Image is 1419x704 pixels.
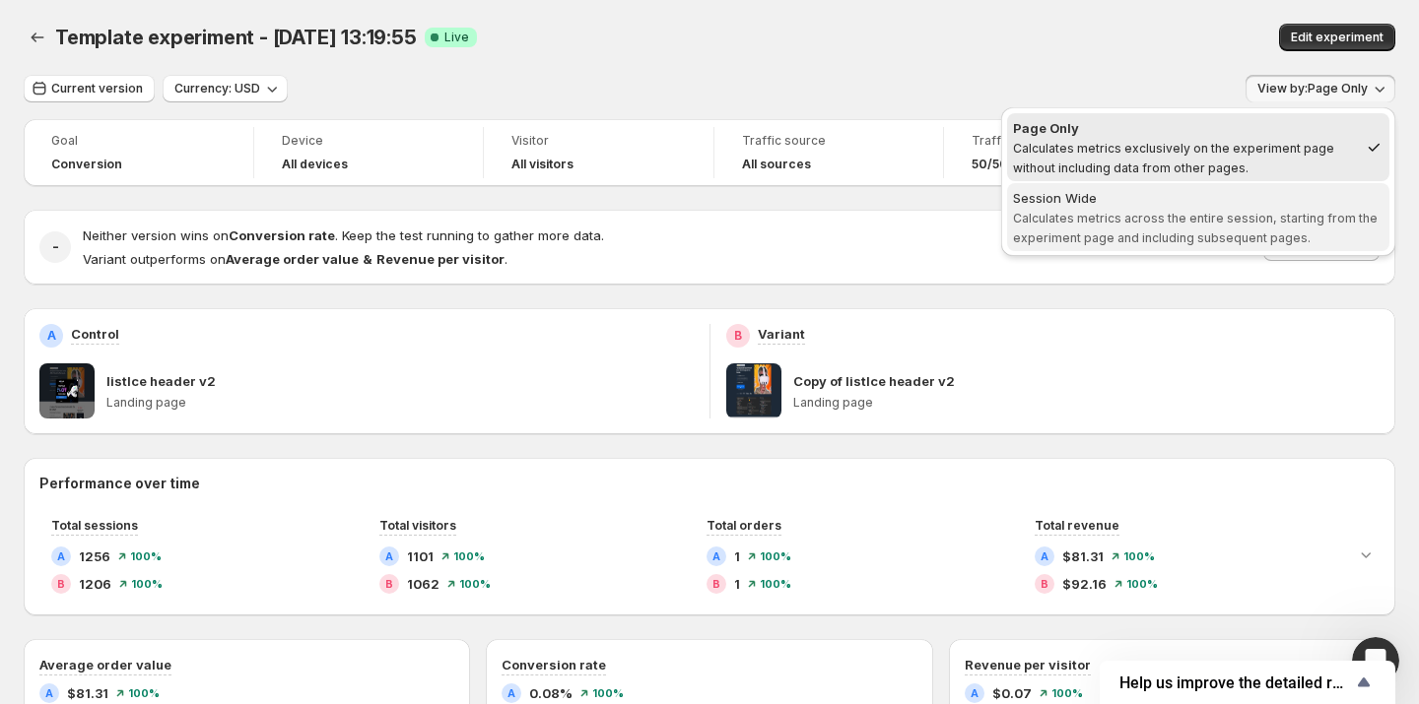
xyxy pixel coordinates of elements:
[32,258,307,278] div: ​
[32,84,307,122] div: Hi [PERSON_NAME], It's [PERSON_NAME] again 😊
[39,474,1380,493] h2: Performance over time
[1062,546,1104,566] span: $81.31
[16,72,323,347] div: Hi [PERSON_NAME], It's [PERSON_NAME] again 😊Just want to follow up since I have not received any ...
[1013,188,1384,208] div: Session Wide
[32,278,304,332] i: (Friendly note: This chat box will be closed within the next 24 hours if there is no response)
[385,578,393,590] h2: B
[226,251,359,267] strong: Average order value
[1352,541,1380,568] button: Expand chart
[51,157,122,172] span: Conversion
[712,578,720,590] h2: B
[760,550,791,562] span: 100 %
[39,655,171,674] h3: Average order value
[707,518,781,533] span: Total orders
[32,170,307,209] div: Should you have any queries, feel free to let us know.
[502,655,606,674] h3: Conversion rate
[379,518,456,533] span: Total visitors
[742,131,916,174] a: Traffic sourceAll sources
[71,324,119,344] p: Control
[67,683,108,703] span: $81.31
[1257,81,1368,96] span: View by: Page Only
[734,546,740,566] span: 1
[24,24,51,51] button: Back
[507,687,515,699] h2: A
[511,133,686,149] span: Visitor
[1352,637,1399,684] iframe: Intercom live chat
[13,8,50,45] button: go back
[529,683,573,703] span: 0.08%
[1041,578,1048,590] h2: B
[1051,687,1083,699] span: 100 %
[282,157,348,172] h4: All devices
[130,550,162,562] span: 100 %
[511,131,686,174] a: VisitorAll visitors
[32,219,307,257] div: Our support team is always happy to assist you further 💪
[1013,141,1334,175] span: Calculates metrics exclusively on the experiment page without including data from other pages.
[16,389,323,625] div: 👋 Hi [PERSON_NAME], I hope you're well. As I have not received any responses, I believe everythin...
[174,81,260,96] span: Currency: USD
[282,131,456,174] a: DeviceAll devices
[1291,30,1384,45] span: Edit experiment
[229,227,335,243] strong: Conversion rate
[742,133,916,149] span: Traffic source
[1119,673,1352,692] span: Help us improve the detailed report for A/B campaigns
[83,227,604,243] span: Neither version wins on . Keep the test running to gather more data.
[16,362,378,389] div: [DATE]
[459,578,491,590] span: 100 %
[51,518,138,533] span: Total sessions
[758,324,805,344] p: Variant
[52,237,59,257] h2: -
[511,157,574,172] h4: All visitors
[1041,550,1048,562] h2: A
[16,45,378,72] div: [DATE]
[79,574,111,594] span: 1206
[32,401,307,439] div: 👋 Hi [PERSON_NAME], I hope you're well.
[1062,574,1107,594] span: $92.16
[57,578,65,590] h2: B
[55,26,417,49] span: Template experiment - [DATE] 13:19:55
[131,578,163,590] span: 100 %
[45,687,53,699] h2: A
[96,19,166,33] h1: Operator
[1013,211,1378,245] span: Calculates metrics across the entire session, starting from the experiment page and including sub...
[57,550,65,562] h2: A
[1035,518,1119,533] span: Total revenue
[1123,550,1155,562] span: 100 %
[992,683,1032,703] span: $0.07
[712,550,720,562] h2: A
[972,157,1008,172] span: 50/50
[726,363,781,418] img: Copy of listlce header v2
[1013,118,1358,138] div: Page Only
[308,8,346,45] button: Home
[453,550,485,562] span: 100 %
[760,578,791,590] span: 100 %
[793,371,955,391] p: Copy of listlce header v2
[592,687,624,699] span: 100 %
[972,133,1146,149] span: Traffic split
[734,574,740,594] span: 1
[47,328,56,344] h2: A
[32,132,307,170] div: Just want to follow up since I have not received any response from you.
[1126,578,1158,590] span: 100 %
[106,395,694,411] p: Landing page
[376,251,505,267] strong: Revenue per visitor
[793,395,1381,411] p: Landing page
[51,133,226,149] span: Goal
[24,75,155,102] button: Current version
[51,131,226,174] a: GoalConversion
[128,687,160,699] span: 100 %
[282,133,456,149] span: Device
[444,30,469,45] span: Live
[742,157,811,172] h4: All sources
[39,363,95,418] img: listlce header v2
[1246,75,1395,102] button: View by:Page Only
[971,687,979,699] h2: A
[163,75,288,102] button: Currency: USD
[79,546,110,566] span: 1256
[106,371,216,391] p: listlce header v2
[32,439,307,574] div: As I have not received any responses, I believe everything is all set. I’ll close this conversati...
[83,251,507,267] span: Variant outperforms on .
[972,131,1146,174] a: Traffic split50/50
[1279,24,1395,51] button: Edit experiment
[51,81,143,96] span: Current version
